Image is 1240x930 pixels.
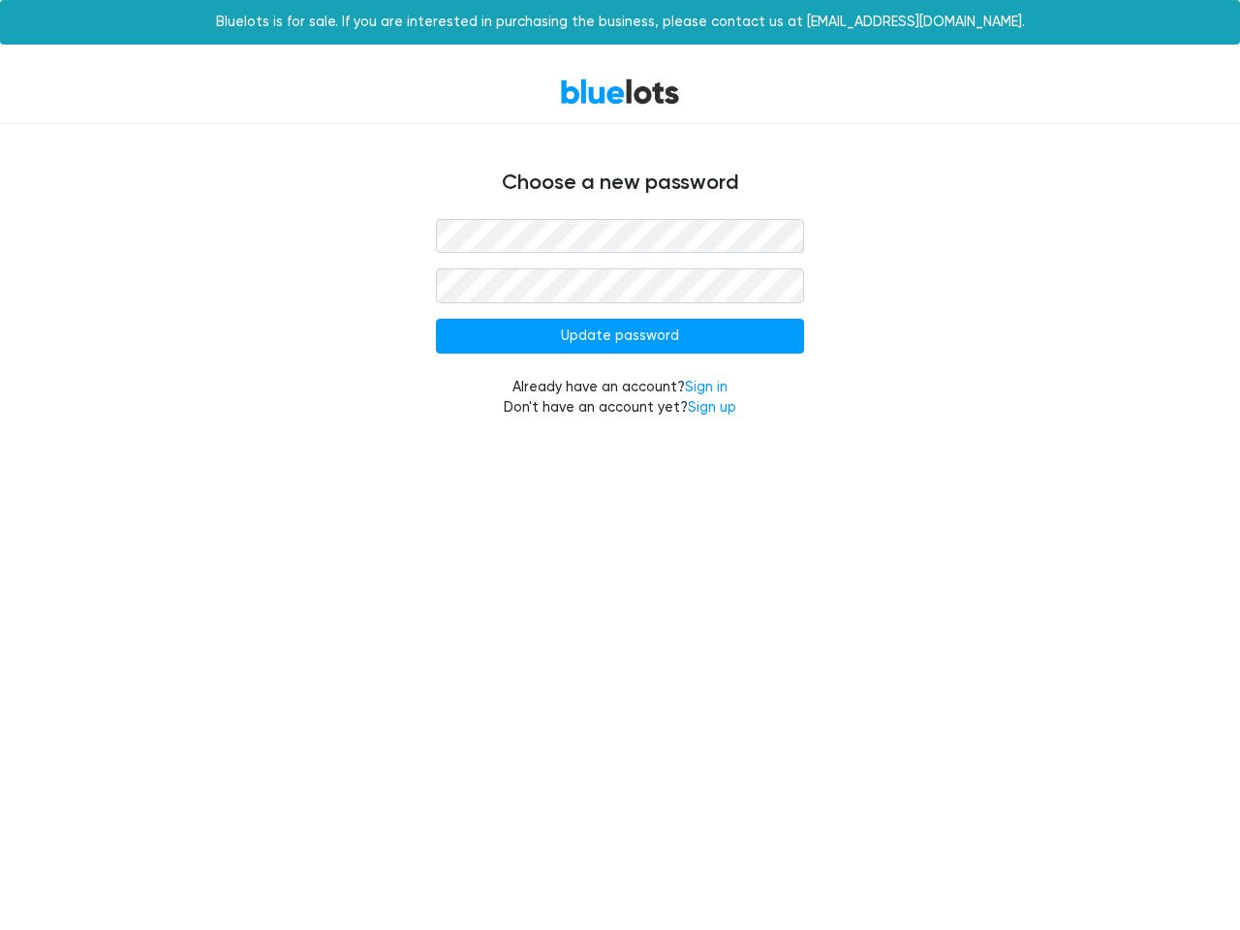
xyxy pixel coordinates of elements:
[436,319,804,354] input: Update password
[560,77,680,106] a: BlueLots
[436,377,804,418] div: Already have an account? Don't have an account yet?
[39,170,1201,196] h4: Choose a new password
[685,379,728,395] a: Sign in
[688,399,736,416] a: Sign up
